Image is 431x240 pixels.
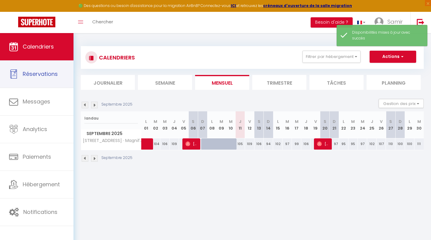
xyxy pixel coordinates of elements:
th: 23 [348,111,358,138]
span: [PERSON_NAME] [185,138,198,150]
li: Semaine [138,75,192,90]
p: Septembre 2025 [101,155,132,161]
span: Analytics [23,125,47,133]
abbr: L [145,119,147,124]
abbr: D [333,119,336,124]
abbr: L [277,119,279,124]
a: ICI [231,3,236,8]
th: 14 [264,111,273,138]
th: 30 [414,111,424,138]
span: Samir [387,18,403,25]
th: 20 [320,111,330,138]
abbr: V [182,119,185,124]
th: 05 [179,111,188,138]
input: Rechercher un logement... [84,113,138,124]
div: 102 [367,138,377,150]
abbr: D [399,119,402,124]
abbr: S [192,119,194,124]
abbr: J [239,119,241,124]
th: 18 [301,111,311,138]
span: Paiements [23,153,51,161]
span: [STREET_ADDRESS] · Magnifique Appartement 8 Pers. proche aéroport [82,138,142,143]
div: Disponibilités mises à jour avec succès [352,30,421,41]
span: Réservations [23,70,58,78]
span: Hébergement [23,181,60,188]
div: 106 [301,138,311,150]
a: créneaux d'ouverture de la salle migration [263,3,352,8]
button: Gestion des prix [379,99,424,108]
th: 15 [273,111,282,138]
abbr: D [201,119,204,124]
th: 28 [395,111,405,138]
abbr: M [417,119,421,124]
span: Chercher [92,19,113,25]
li: Mensuel [195,75,249,90]
abbr: M [351,119,355,124]
abbr: J [173,119,175,124]
img: Super Booking [18,17,55,27]
th: 10 [226,111,235,138]
li: Journalier [81,75,135,90]
abbr: L [211,119,213,124]
button: Filtrer par hébergement [302,51,361,63]
abbr: S [324,119,326,124]
th: 21 [330,111,339,138]
abbr: V [314,119,317,124]
th: 01 [142,111,151,138]
li: Planning [367,75,421,90]
th: 16 [282,111,292,138]
div: 110 [386,138,395,150]
th: 09 [217,111,226,138]
abbr: J [305,119,307,124]
button: Actions [370,51,416,63]
li: Tâches [309,75,364,90]
abbr: D [267,119,270,124]
th: 29 [405,111,414,138]
button: Besoin d'aide ? [311,17,353,28]
abbr: M [163,119,167,124]
abbr: S [258,119,260,124]
span: [PERSON_NAME] [317,138,329,150]
div: 106 [254,138,264,150]
th: 02 [151,111,160,138]
button: Ouvrir le widget de chat LiveChat [5,2,23,21]
div: 94 [264,138,273,150]
abbr: M [295,119,299,124]
abbr: V [380,119,383,124]
p: Septembre 2025 [101,102,132,107]
a: Chercher [88,12,118,33]
span: Messages [23,98,50,105]
span: Septembre 2025 [81,129,141,138]
h3: CALENDRIERS [97,51,135,64]
abbr: M [229,119,233,124]
th: 17 [292,111,301,138]
span: Calendriers [23,43,54,50]
div: 95 [348,138,358,150]
th: 22 [339,111,348,138]
th: 27 [386,111,395,138]
abbr: V [248,119,251,124]
th: 06 [188,111,198,138]
th: 03 [160,111,170,138]
abbr: J [371,119,373,124]
th: 19 [311,111,320,138]
abbr: M [361,119,364,124]
th: 04 [170,111,179,138]
th: 26 [377,111,386,138]
span: Notifications [23,208,57,216]
div: 95 [339,138,348,150]
abbr: M [220,119,223,124]
div: 100 [395,138,405,150]
div: 97 [330,138,339,150]
div: 105 [236,138,245,150]
th: 07 [198,111,207,138]
div: 102 [273,138,282,150]
a: ... Samir [370,12,410,33]
div: 109 [170,138,179,150]
th: 13 [254,111,264,138]
abbr: M [154,119,157,124]
th: 24 [358,111,367,138]
li: Trimestre [252,75,306,90]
